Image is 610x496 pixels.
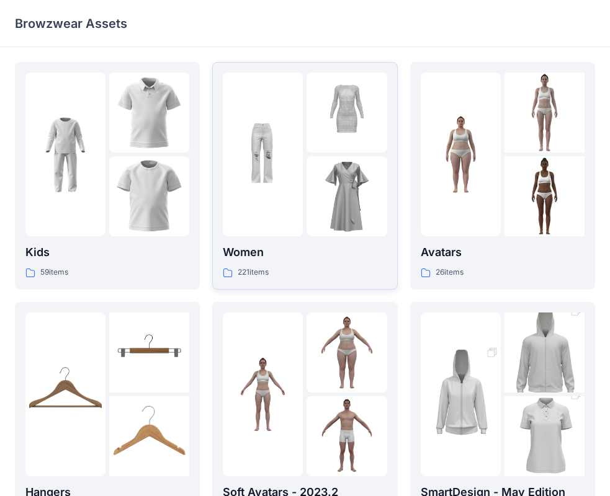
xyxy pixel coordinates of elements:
p: Kids [25,244,189,261]
img: folder 3 [505,156,585,236]
p: 221 items [238,266,269,279]
img: folder 3 [109,156,189,236]
p: Avatars [421,244,585,261]
img: folder 1 [25,115,105,195]
img: folder 2 [505,73,585,153]
img: folder 2 [109,312,189,392]
img: folder 2 [109,73,189,153]
p: 59 items [40,266,68,279]
p: Women [223,244,387,261]
img: folder 2 [307,312,387,392]
img: folder 3 [307,156,387,236]
img: folder 1 [223,354,303,434]
a: folder 1folder 2folder 3Kids59items [15,62,200,290]
img: folder 1 [421,115,501,195]
img: folder 2 [505,293,585,413]
img: folder 3 [109,396,189,476]
img: folder 1 [25,354,105,434]
a: folder 1folder 2folder 3Avatars26items [410,62,595,290]
a: folder 1folder 2folder 3Women221items [212,62,397,290]
img: folder 3 [307,396,387,476]
img: folder 1 [421,334,501,454]
img: folder 2 [307,73,387,153]
p: Browzwear Assets [15,15,127,32]
img: folder 1 [223,115,303,195]
p: 26 items [436,266,464,279]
